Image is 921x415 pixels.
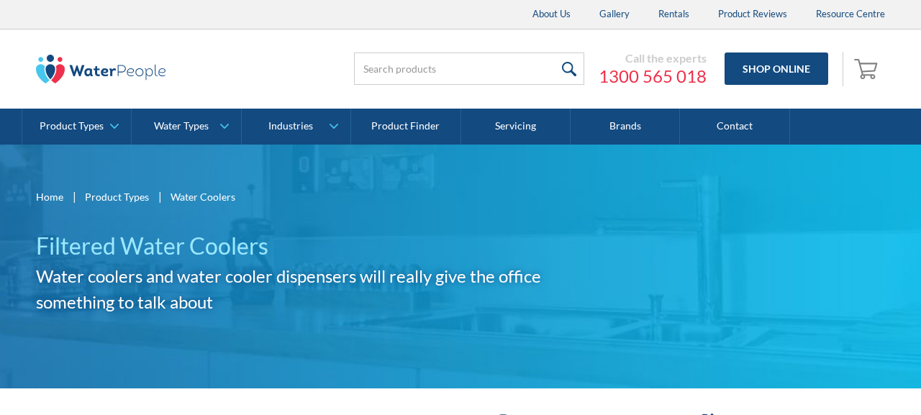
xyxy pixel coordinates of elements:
a: Product Types [22,109,131,145]
div: Water Coolers [171,189,235,204]
a: Contact [680,109,789,145]
div: Water Types [154,120,209,132]
div: Call the experts [599,51,707,65]
a: Shop Online [725,53,828,85]
div: Industries [268,120,313,132]
div: | [71,188,78,205]
div: Product Types [40,120,104,132]
a: Brands [571,109,680,145]
a: Open empty cart [850,52,885,86]
a: 1300 565 018 [599,65,707,87]
a: Home [36,189,63,204]
a: Water Types [132,109,240,145]
a: Servicing [461,109,571,145]
a: Product Types [85,189,149,204]
a: Product Finder [351,109,460,145]
h1: Filtered Water Coolers [36,229,589,263]
div: | [156,188,163,205]
img: shopping cart [854,57,881,80]
a: Industries [242,109,350,145]
input: Search products [354,53,584,85]
img: The Water People [36,55,165,83]
h2: Water coolers and water cooler dispensers will really give the office something to talk about [36,263,589,315]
